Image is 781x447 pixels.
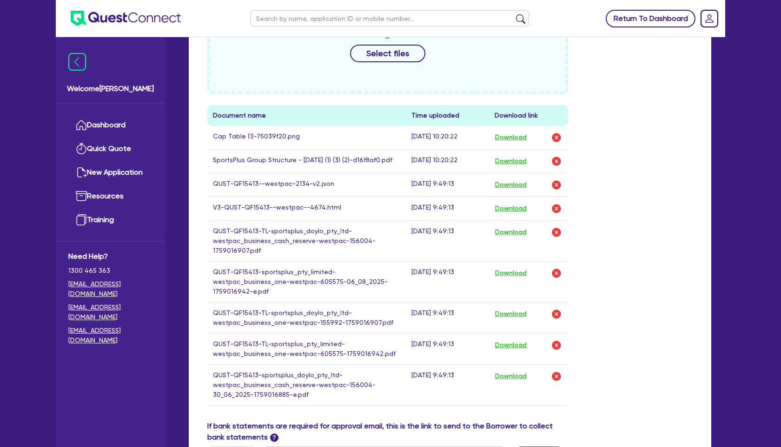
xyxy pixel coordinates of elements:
[406,220,489,261] td: [DATE] 9:49:13
[68,53,86,71] img: icon-menu-close
[406,105,489,126] th: Time uploaded
[697,7,721,31] a: Dropdown toggle
[207,261,406,302] td: QUST-QF15413-sportsplus_pty_limited-westpac_business_one-westpac-605575-06_08_2025-1759016942-e.pdf
[207,333,406,364] td: QUST-QF15413-TL-sportsplus_pty_limited-westpac_business_one-westpac-605575-1759016942.pdf
[207,126,406,150] td: Cap Table (1)-75039f20.png
[551,371,562,382] img: delete-icon
[406,261,489,302] td: [DATE] 9:49:13
[551,156,562,167] img: delete-icon
[207,173,406,197] td: QUST-QF15413--westpac-2134-v2.json
[68,302,152,322] a: [EMAIL_ADDRESS][DOMAIN_NAME]
[495,370,527,382] button: Download
[250,10,529,26] input: Search by name, application ID or mobile number...
[207,302,406,333] td: QUST-QF15413-TL-sportsplus_doylo_pty_ltd-westpac_business_one-westpac-155992-1759016907.pdf
[71,11,181,26] img: quest-connect-logo-blue
[406,364,489,405] td: [DATE] 9:49:13
[68,137,152,161] a: Quick Quote
[207,149,406,173] td: SportsPlus Group Structure - [DATE] (1) (3) (2)-d16f8af0.pdf
[207,220,406,261] td: QUST-QF15413-TL-sportsplus_doylo_pty_ltd-westpac_business_cash_reserve-westpac-156004-1759016907.pdf
[495,308,527,320] button: Download
[68,184,152,208] a: Resources
[207,364,406,405] td: QUST-QF15413-sportsplus_doylo_pty_ltd-westpac_business_cash_reserve-westpac-156004-30_06_2025-175...
[406,197,489,220] td: [DATE] 9:49:13
[76,167,87,178] img: new-application
[495,339,527,351] button: Download
[551,132,562,143] img: delete-icon
[350,45,425,62] button: Select files
[551,309,562,320] img: delete-icon
[76,214,87,225] img: training
[495,131,527,144] button: Download
[495,267,527,279] button: Download
[495,179,527,191] button: Download
[76,143,87,154] img: quick-quote
[551,227,562,238] img: delete-icon
[68,161,152,184] a: New Application
[495,226,527,238] button: Download
[68,266,152,276] span: 1300 465 363
[406,173,489,197] td: [DATE] 9:49:13
[551,203,562,214] img: delete-icon
[207,421,568,443] label: If bank statements are required for approval email, this is the link to send to the Borrower to c...
[406,149,489,173] td: [DATE] 10:20:22
[68,251,152,262] span: Need Help?
[551,179,562,191] img: delete-icon
[495,203,527,215] button: Download
[495,155,527,167] button: Download
[551,340,562,351] img: delete-icon
[68,113,152,137] a: Dashboard
[207,105,406,126] th: Document name
[207,197,406,220] td: V3-QUST-QF15413--westpac--4674.html
[68,326,152,345] a: [EMAIL_ADDRESS][DOMAIN_NAME]
[406,333,489,364] td: [DATE] 9:49:13
[67,83,154,94] span: Welcome [PERSON_NAME]
[68,208,152,232] a: Training
[406,126,489,150] td: [DATE] 10:20:22
[270,434,278,442] span: ?
[68,279,152,299] a: [EMAIL_ADDRESS][DOMAIN_NAME]
[551,268,562,279] img: delete-icon
[489,105,568,126] th: Download link
[606,10,695,27] a: Return To Dashboard
[406,302,489,333] td: [DATE] 9:49:13
[76,191,87,202] img: resources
